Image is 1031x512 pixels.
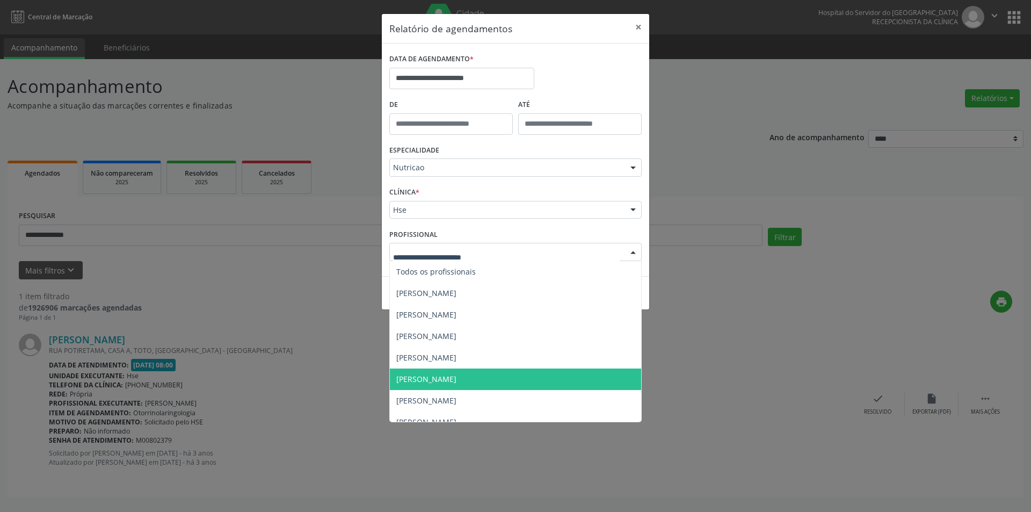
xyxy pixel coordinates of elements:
[396,352,456,363] span: [PERSON_NAME]
[389,51,474,68] label: DATA DE AGENDAMENTO
[389,97,513,113] label: De
[518,97,642,113] label: ATÉ
[396,417,456,427] span: [PERSON_NAME]
[396,288,456,298] span: [PERSON_NAME]
[396,331,456,341] span: [PERSON_NAME]
[389,142,439,159] label: ESPECIALIDADE
[396,266,476,277] span: Todos os profissionais
[389,184,419,201] label: CLÍNICA
[389,226,438,243] label: PROFISSIONAL
[393,205,620,215] span: Hse
[628,14,649,40] button: Close
[396,395,456,406] span: [PERSON_NAME]
[389,21,512,35] h5: Relatório de agendamentos
[393,162,620,173] span: Nutricao
[396,309,456,320] span: [PERSON_NAME]
[396,374,456,384] span: [PERSON_NAME]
